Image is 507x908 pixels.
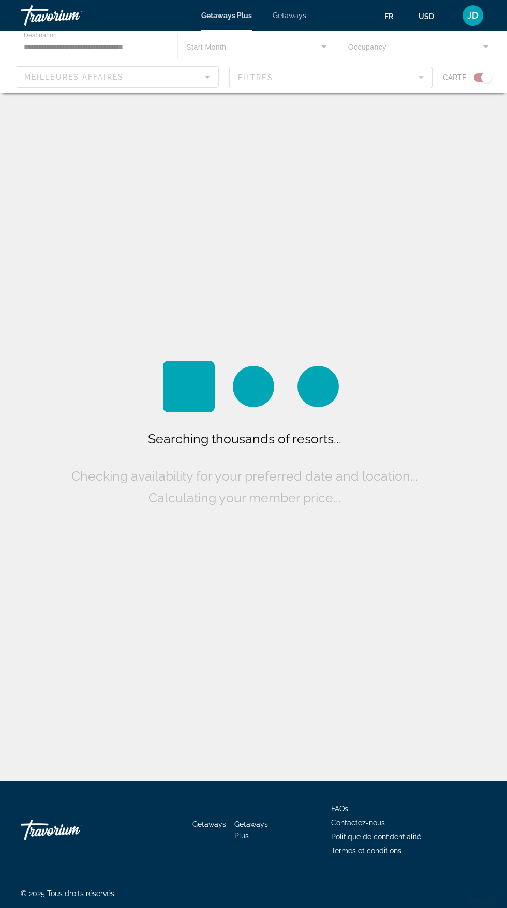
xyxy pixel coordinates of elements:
[419,12,434,21] span: USD
[459,5,486,26] button: User Menu
[148,490,341,505] span: Calculating your member price...
[21,2,124,29] a: Travorium
[331,805,348,813] a: FAQs
[331,847,401,855] a: Termes et conditions
[201,11,252,20] a: Getaways Plus
[331,833,421,841] a: Politique de confidentialité
[21,889,116,898] span: © 2025 Tous droits réservés.
[466,867,499,900] iframe: Bouton de lancement de la fenêtre de messagerie
[192,820,226,828] a: Getaways
[419,9,444,24] button: Change currency
[384,9,403,24] button: Change language
[148,431,341,447] span: Searching thousands of resorts...
[467,10,479,21] span: JD
[234,820,268,840] a: Getaways Plus
[21,814,124,845] a: Travorium
[71,468,418,484] span: Checking availability for your preferred date and location...
[331,819,385,827] a: Contactez-nous
[273,11,306,20] a: Getaways
[384,12,393,21] span: fr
